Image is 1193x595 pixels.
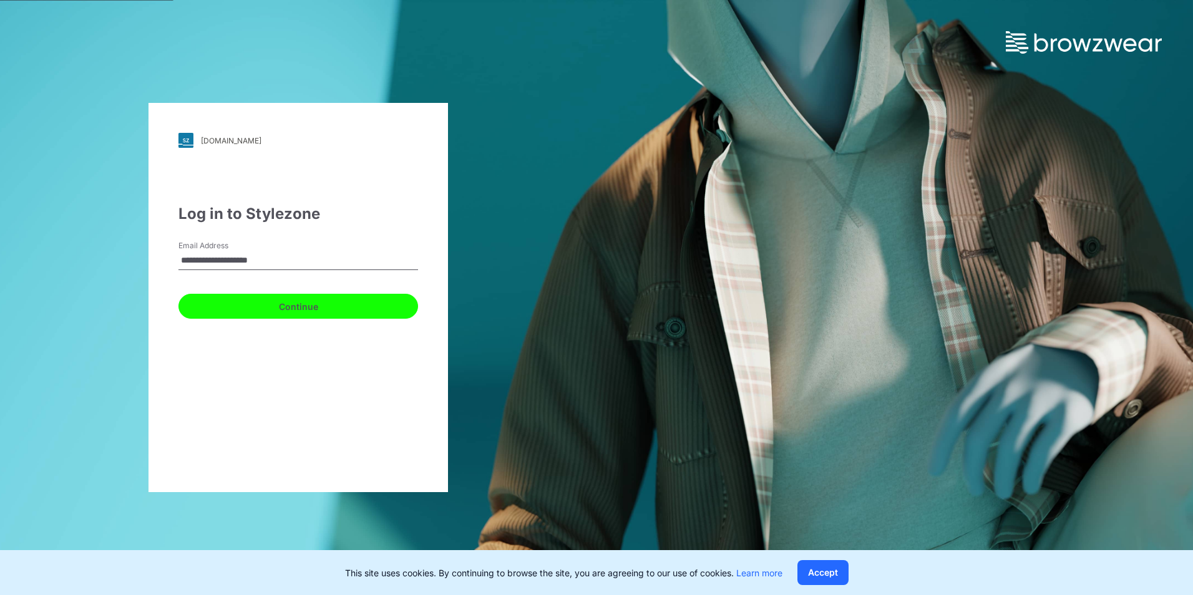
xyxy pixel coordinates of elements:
[178,240,266,251] label: Email Address
[1006,31,1162,54] img: browzwear-logo.73288ffb.svg
[345,566,782,579] p: This site uses cookies. By continuing to browse the site, you are agreeing to our use of cookies.
[178,133,193,148] img: svg+xml;base64,PHN2ZyB3aWR0aD0iMjgiIGhlaWdodD0iMjgiIHZpZXdCb3g9IjAgMCAyOCAyOCIgZmlsbD0ibm9uZSIgeG...
[201,136,261,145] div: [DOMAIN_NAME]
[178,133,418,148] a: [DOMAIN_NAME]
[797,560,849,585] button: Accept
[178,294,418,319] button: Continue
[178,203,418,225] div: Log in to Stylezone
[736,568,782,578] a: Learn more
